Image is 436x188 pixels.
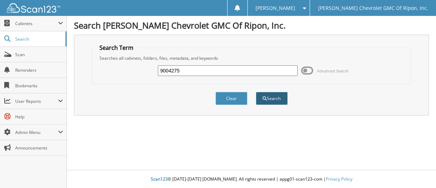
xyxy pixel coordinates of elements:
[15,83,63,89] span: Bookmarks
[15,36,62,42] span: Search
[74,19,429,31] h1: Search [PERSON_NAME] Chevrolet GMC Of Ripon, Inc.
[256,92,288,105] button: Search
[401,154,436,188] iframe: Chat Widget
[151,176,168,182] span: Scan123
[15,52,63,58] span: Scan
[317,68,349,74] span: Advanced Search
[318,6,428,10] span: [PERSON_NAME] Chevrolet GMC Of Ripon, Inc.
[216,92,247,105] button: Clear
[7,3,60,13] img: scan123-logo-white.svg
[96,55,407,61] div: Searches all cabinets, folders, files, metadata, and keywords
[326,176,352,182] a: Privacy Policy
[96,44,137,52] legend: Search Term
[15,98,58,104] span: User Reports
[67,171,436,188] div: © [DATE]-[DATE] [DOMAIN_NAME]. All rights reserved | appg01-scan123-com |
[15,145,63,151] span: Announcements
[15,129,58,135] span: Admin Menu
[15,20,58,27] span: Cabinets
[15,67,63,73] span: Reminders
[256,6,295,10] span: [PERSON_NAME]
[15,114,63,120] span: Help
